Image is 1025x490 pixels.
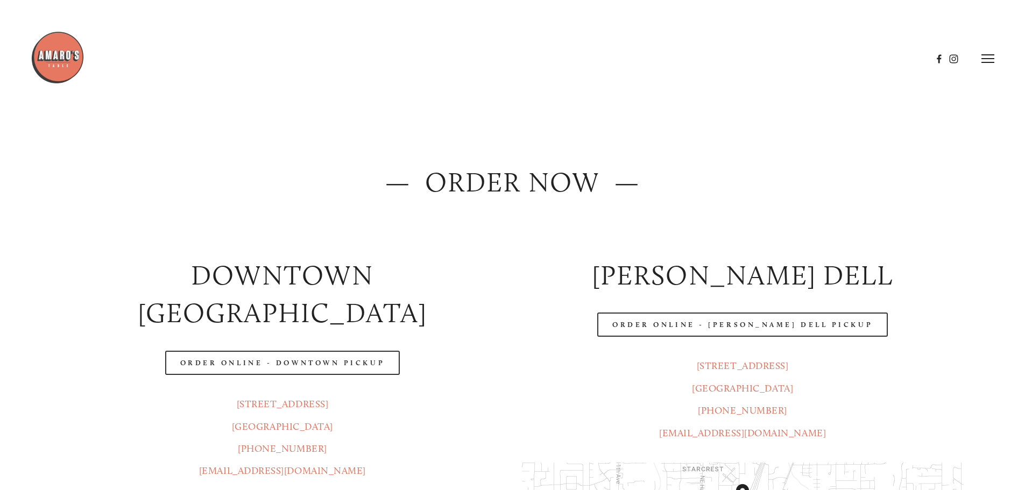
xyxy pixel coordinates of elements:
[31,31,84,84] img: Amaro's Table
[237,398,329,410] a: [STREET_ADDRESS]
[232,421,333,432] a: [GEOGRAPHIC_DATA]
[61,257,503,333] h2: Downtown [GEOGRAPHIC_DATA]
[698,404,787,416] a: [PHONE_NUMBER]
[199,465,366,477] a: [EMAIL_ADDRESS][DOMAIN_NAME]
[692,382,793,394] a: [GEOGRAPHIC_DATA]
[697,360,789,372] a: [STREET_ADDRESS]
[522,257,964,295] h2: [PERSON_NAME] DELL
[238,443,327,455] a: [PHONE_NUMBER]
[659,427,826,439] a: [EMAIL_ADDRESS][DOMAIN_NAME]
[597,313,888,337] a: Order Online - [PERSON_NAME] Dell Pickup
[61,164,963,202] h2: — ORDER NOW —
[165,351,400,375] a: Order Online - Downtown pickup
